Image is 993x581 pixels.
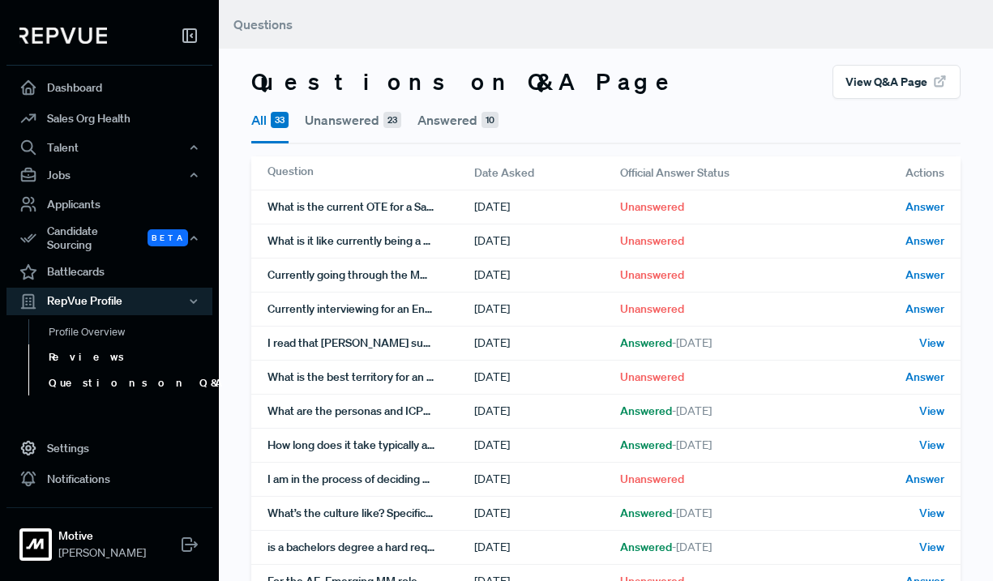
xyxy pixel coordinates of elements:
[6,288,212,315] button: RepVue Profile
[268,224,474,258] div: What is it like currently being a Mid Market AE?
[474,395,620,428] div: [DATE]
[268,463,474,496] div: I am in the process of deciding between Motive and another company for Emerging MM. can you pleas...
[620,335,712,352] span: Answered
[815,156,944,190] div: Actions
[268,429,474,462] div: How long does it take typically a high performing SDR to get promoted to AE?
[620,233,684,250] span: Unanswered
[905,233,944,250] span: Answer
[620,267,684,284] span: Unanswered
[474,429,620,462] div: [DATE]
[268,531,474,564] div: is a bachelors degree a hard requirement at motive or is equivalent experience okay?
[620,471,684,488] span: Unanswered
[28,370,234,396] a: Questions on Q&A
[832,65,961,99] button: View Q&A Page
[268,156,474,190] div: Question
[905,471,944,488] span: Answer
[832,72,961,88] a: View Q&A Page
[6,103,212,134] a: Sales Org Health
[6,433,212,464] a: Settings
[474,190,620,224] div: [DATE]
[672,438,712,452] span: - [DATE]
[919,437,944,454] span: View
[474,327,620,360] div: [DATE]
[233,16,293,32] span: Questions
[268,327,474,360] div: I read that [PERSON_NAME] sued Motive for patent infringement, and Motive countersued. Can anyone...
[6,189,212,220] a: Applicants
[148,229,188,246] span: Beta
[23,532,49,558] img: Motive
[58,528,146,545] strong: Motive
[268,190,474,224] div: What is the current OTE for a Sales Engineer in the SMB (Commercial) space?
[383,112,401,128] span: 23
[251,99,289,143] button: All
[6,220,212,257] div: Candidate Sourcing
[474,531,620,564] div: [DATE]
[672,335,712,350] span: - [DATE]
[474,258,620,292] div: [DATE]
[268,258,474,292] div: Currently going through the MM AE interview process and next interview is a final chat with a VP ...
[271,112,289,128] span: 33
[905,301,944,318] span: Answer
[482,112,499,128] span: 10
[268,361,474,394] div: What is the best territory for an Enterprise AE (West, [GEOGRAPHIC_DATA], etc)? Are Enterprise AE...
[6,134,212,161] button: Talent
[6,72,212,103] a: Dashboard
[268,293,474,326] div: Currently interviewing for an Enterprise AE role. The Motive recruiter I had my initial call with...
[919,335,944,352] span: View
[620,199,684,216] span: Unanswered
[905,199,944,216] span: Answer
[6,161,212,189] button: Jobs
[919,403,944,420] span: View
[28,344,234,370] a: Reviews
[474,361,620,394] div: [DATE]
[672,540,712,554] span: - [DATE]
[251,68,679,96] h3: Questions on Q&A Page
[417,99,499,141] button: Answered
[620,403,712,420] span: Answered
[28,319,234,345] a: Profile Overview
[620,156,815,190] div: Official Answer Status
[474,156,620,190] div: Date Asked
[919,539,944,556] span: View
[620,369,684,386] span: Unanswered
[268,395,474,428] div: What are the personas and ICPs do AE's/AMs go after?
[905,369,944,386] span: Answer
[6,257,212,288] a: Battlecards
[905,267,944,284] span: Answer
[6,464,212,494] a: Notifications
[19,28,107,44] img: RepVue
[6,507,212,568] a: MotiveMotive[PERSON_NAME]
[58,545,146,562] span: [PERSON_NAME]
[672,404,712,418] span: - [DATE]
[474,293,620,326] div: [DATE]
[919,505,944,522] span: View
[474,497,620,530] div: [DATE]
[6,220,212,257] button: Candidate Sourcing Beta
[620,437,712,454] span: Answered
[672,506,712,520] span: - [DATE]
[474,463,620,496] div: [DATE]
[305,99,401,141] button: Unanswered
[620,301,684,318] span: Unanswered
[474,224,620,258] div: [DATE]
[620,539,712,556] span: Answered
[268,497,474,530] div: What’s the culture like? Specifically, I understand working hard is important but is it really cu...
[620,505,712,522] span: Answered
